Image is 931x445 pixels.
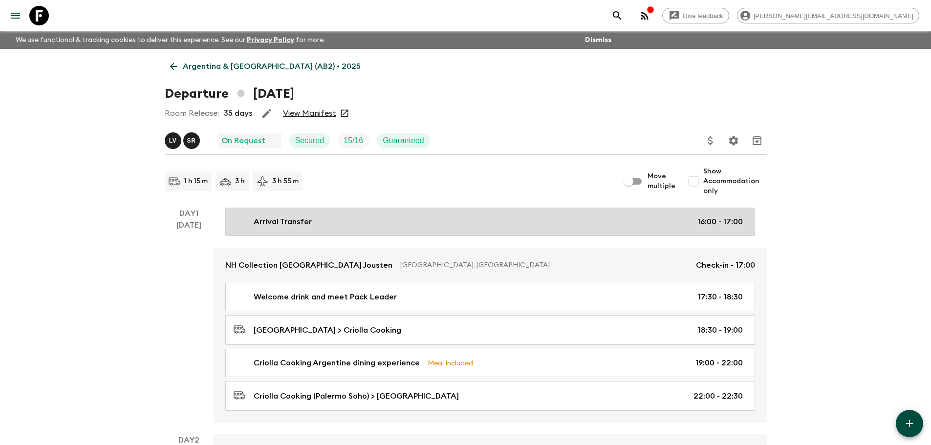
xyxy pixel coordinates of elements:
p: Criolla Cooking (Palermo Soho) > [GEOGRAPHIC_DATA] [254,390,459,402]
div: [PERSON_NAME][EMAIL_ADDRESS][DOMAIN_NAME] [737,8,919,23]
p: On Request [221,135,265,147]
p: 3 h 55 m [272,176,299,186]
button: LVSR [165,132,202,149]
button: Dismiss [583,33,614,47]
a: Privacy Policy [247,37,294,43]
a: Welcome drink and meet Pack Leader17:30 - 18:30 [225,283,755,311]
a: Give feedback [662,8,729,23]
button: Settings [724,131,743,150]
p: [GEOGRAPHIC_DATA] > Criolla Cooking [254,324,401,336]
span: [PERSON_NAME][EMAIL_ADDRESS][DOMAIN_NAME] [748,12,919,20]
button: Update Price, Early Bird Discount and Costs [701,131,720,150]
p: S R [187,137,196,145]
span: Move multiple [648,171,676,191]
a: Criolla Cooking Argentine dining experienceMeal Included19:00 - 22:00 [225,349,755,377]
span: Show Accommodation only [703,167,767,196]
a: NH Collection [GEOGRAPHIC_DATA] Jousten[GEOGRAPHIC_DATA], [GEOGRAPHIC_DATA]Check-in - 17:00 [214,248,767,283]
p: 15 / 16 [344,135,363,147]
button: Archive (Completed, Cancelled or Unsynced Departures only) [747,131,767,150]
div: Secured [289,133,330,148]
a: Argentina & [GEOGRAPHIC_DATA] (AB2) • 2025 [165,57,366,76]
p: Argentina & [GEOGRAPHIC_DATA] (AB2) • 2025 [183,61,361,72]
p: Guaranteed [383,135,424,147]
p: Welcome drink and meet Pack Leader [254,291,397,303]
div: Trip Fill [338,133,369,148]
div: [DATE] [176,219,201,423]
p: Meal Included [428,358,473,368]
a: Criolla Cooking (Palermo Soho) > [GEOGRAPHIC_DATA]22:00 - 22:30 [225,381,755,411]
a: Arrival Transfer16:00 - 17:00 [225,208,755,236]
a: [GEOGRAPHIC_DATA] > Criolla Cooking18:30 - 19:00 [225,315,755,345]
p: Day 1 [165,208,214,219]
p: Arrival Transfer [254,216,312,228]
p: Room Release: [165,107,219,119]
p: Secured [295,135,325,147]
p: Check-in - 17:00 [696,259,755,271]
p: Criolla Cooking Argentine dining experience [254,357,420,369]
p: 3 h [235,176,245,186]
button: search adventures [607,6,627,25]
p: 1 h 15 m [184,176,208,186]
p: L V [169,137,177,145]
h1: Departure [DATE] [165,84,294,104]
p: 35 days [224,107,252,119]
p: We use functional & tracking cookies to deliver this experience. See our for more. [12,31,329,49]
a: View Manifest [283,108,336,118]
p: [GEOGRAPHIC_DATA], [GEOGRAPHIC_DATA] [400,260,688,270]
p: 18:30 - 19:00 [698,324,743,336]
p: 17:30 - 18:30 [698,291,743,303]
button: menu [6,6,25,25]
span: Lucas Valentim, Sol Rodriguez [165,135,202,143]
span: Give feedback [677,12,729,20]
p: 22:00 - 22:30 [693,390,743,402]
p: 19:00 - 22:00 [695,357,743,369]
p: 16:00 - 17:00 [697,216,743,228]
p: NH Collection [GEOGRAPHIC_DATA] Jousten [225,259,392,271]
